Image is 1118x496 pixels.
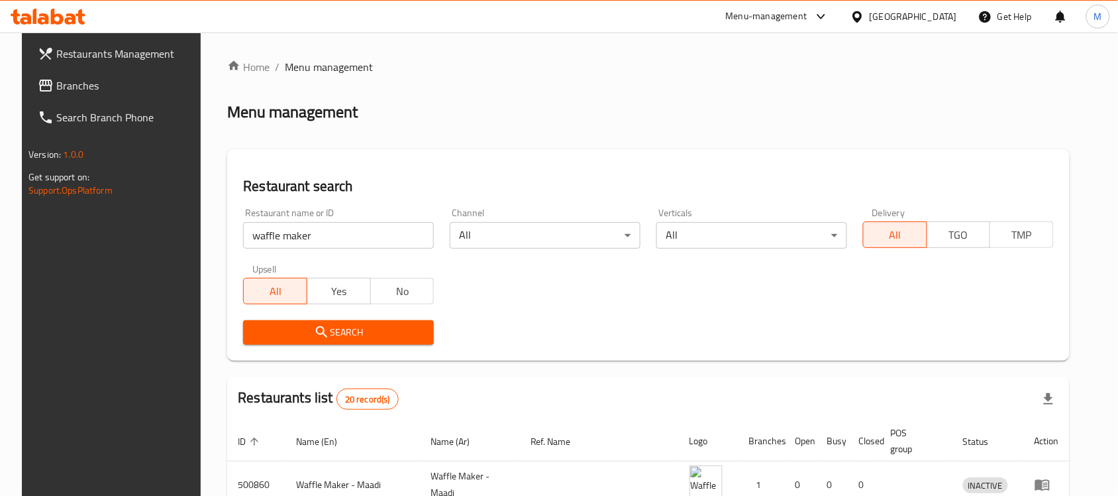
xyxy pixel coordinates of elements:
[891,425,937,457] span: POS group
[27,101,209,133] a: Search Branch Phone
[227,59,270,75] a: Home
[227,59,1070,75] nav: breadcrumb
[238,434,263,450] span: ID
[243,222,434,249] input: Search for restaurant name or ID..
[336,389,399,410] div: Total records count
[963,477,1008,493] div: INACTIVE
[56,46,198,62] span: Restaurants Management
[927,221,991,248] button: TGO
[963,478,1008,493] span: INACTIVE
[995,225,1048,245] span: TMP
[869,225,922,245] span: All
[785,421,817,462] th: Open
[28,168,89,186] span: Get support on:
[243,320,434,345] button: Search
[252,265,277,274] label: Upsell
[285,59,373,75] span: Menu management
[370,278,434,304] button: No
[1094,9,1102,24] span: M
[56,109,198,125] span: Search Branch Phone
[848,421,880,462] th: Closed
[863,221,927,248] button: All
[313,282,366,301] span: Yes
[243,176,1054,196] h2: Restaurant search
[63,146,83,163] span: 1.0.0
[1035,477,1059,493] div: Menu
[27,38,209,70] a: Restaurants Management
[933,225,986,245] span: TGO
[275,59,279,75] li: /
[56,78,198,93] span: Branches
[254,324,423,341] span: Search
[531,434,588,450] span: Ref. Name
[249,282,302,301] span: All
[726,9,807,25] div: Menu-management
[28,146,61,163] span: Version:
[963,434,1006,450] span: Status
[450,222,640,249] div: All
[337,393,398,406] span: 20 record(s)
[376,282,429,301] span: No
[872,208,905,217] label: Delivery
[307,278,371,304] button: Yes
[238,388,398,410] h2: Restaurants list
[296,434,354,450] span: Name (En)
[431,434,487,450] span: Name (Ar)
[243,278,307,304] button: All
[990,221,1054,248] button: TMP
[679,421,738,462] th: Logo
[870,9,957,24] div: [GEOGRAPHIC_DATA]
[656,222,847,249] div: All
[227,101,358,123] h2: Menu management
[27,70,209,101] a: Branches
[738,421,785,462] th: Branches
[1033,383,1064,415] div: Export file
[28,182,113,199] a: Support.OpsPlatform
[817,421,848,462] th: Busy
[1024,421,1070,462] th: Action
